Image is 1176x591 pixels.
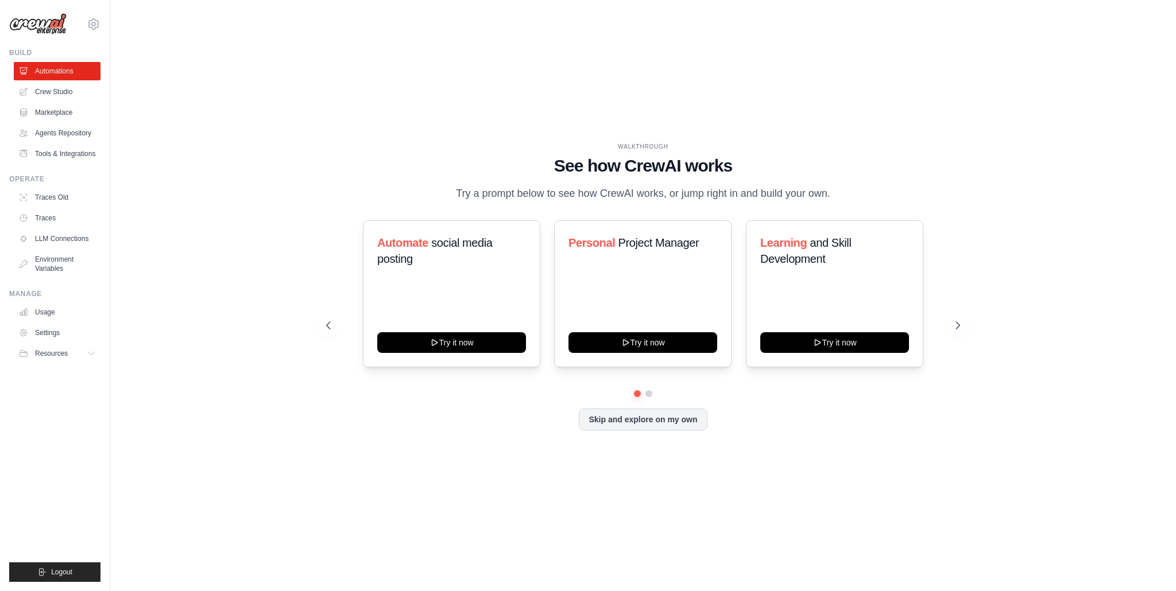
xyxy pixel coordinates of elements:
span: Learning [760,236,807,249]
span: Resources [35,349,68,358]
button: Skip and explore on my own [579,409,707,430]
h1: See how CrewAI works [326,155,960,176]
a: Tools & Integrations [14,145,100,163]
span: Automate [377,236,428,249]
img: Logo [9,13,67,35]
a: Usage [14,303,100,321]
div: WALKTHROUGH [326,142,960,151]
p: Try a prompt below to see how CrewAI works, or jump right in and build your own. [450,185,836,202]
a: Agents Repository [14,124,100,142]
a: Settings [14,324,100,342]
a: LLM Connections [14,230,100,248]
button: Try it now [377,332,526,353]
a: Traces [14,209,100,227]
span: social media posting [377,236,493,265]
span: and Skill Development [760,236,851,265]
button: Try it now [760,332,909,353]
a: Crew Studio [14,83,100,101]
div: Operate [9,174,100,184]
a: Traces Old [14,188,100,207]
button: Resources [14,344,100,363]
a: Automations [14,62,100,80]
button: Try it now [568,332,717,353]
a: Environment Variables [14,250,100,278]
span: Logout [51,567,72,577]
div: Build [9,48,100,57]
a: Marketplace [14,103,100,122]
span: Personal [568,236,615,249]
span: Project Manager [618,236,699,249]
div: Manage [9,289,100,298]
button: Logout [9,562,100,582]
